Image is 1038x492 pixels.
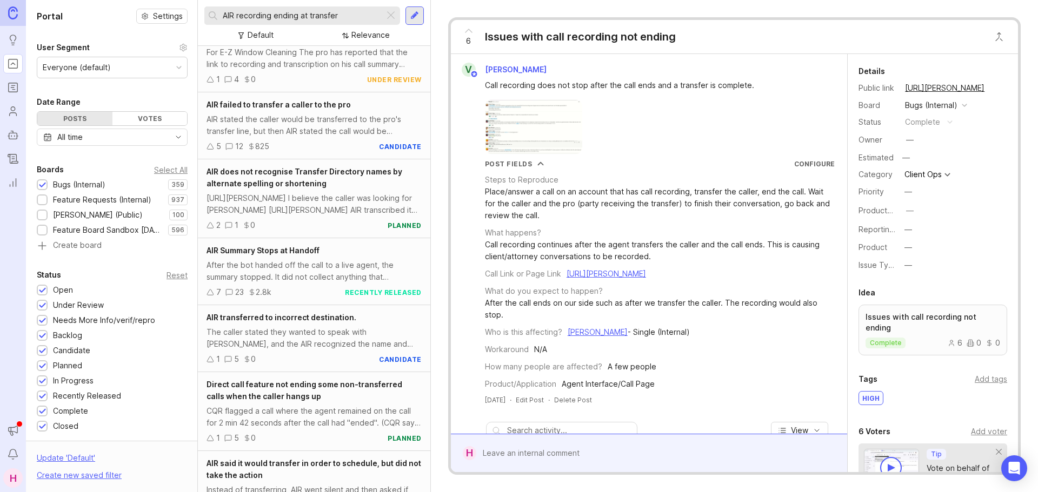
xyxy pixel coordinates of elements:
[207,259,422,283] div: After the bot handed off the call to a live agent, the summary stopped. It did not collect anythi...
[455,63,555,77] a: V[PERSON_NAME]
[902,81,988,95] a: [URL][PERSON_NAME]
[154,167,188,173] div: Select All
[510,395,511,405] div: ·
[170,133,187,141] svg: toggle icon
[216,140,221,152] div: 5
[345,288,422,297] div: recently released
[167,272,188,278] div: Reset
[975,373,1007,385] div: Add tags
[207,326,422,350] div: The caller stated they wanted to speak with [PERSON_NAME], and the AIR recognized the name and no...
[485,361,602,373] div: How many people are affected?
[207,46,422,70] div: For E-Z Window Cleaning The pro has reported that the link to recording and transcription on his ...
[53,360,82,372] div: Planned
[485,174,558,186] div: Steps to Reproduce
[235,219,238,231] div: 1
[251,353,256,365] div: 0
[859,187,884,196] label: Priority
[251,432,256,444] div: 0
[248,29,274,41] div: Default
[367,75,422,84] div: under review
[859,116,896,128] div: Status
[216,353,220,365] div: 1
[463,446,476,460] div: H
[3,54,23,73] a: Portal
[53,284,73,296] div: Open
[485,186,835,221] div: Place/answer a call on an account that has call recording, transfer the caller, end the call. Wai...
[198,372,430,451] a: Direct call feature not ending some non-transferred calls when the caller hangs upCQR flagged a c...
[485,326,562,338] div: Who is this affecting?
[3,78,23,97] a: Roadmaps
[234,353,239,365] div: 5
[859,206,916,215] label: ProductboardID
[899,151,913,165] div: —
[57,131,83,143] div: All time
[1001,455,1027,481] div: Open Intercom Messenger
[485,297,835,321] div: After the call ends on our side such as after we transfer the caller. The recording would also stop.
[207,113,422,137] div: AIR stated the caller would be transferred to the pro's transfer line, but then AIR stated the ca...
[485,29,676,44] div: Issues with call recording not ending
[171,180,184,189] p: 359
[53,209,143,221] div: [PERSON_NAME] (Public)
[53,194,151,206] div: Feature Requests (Internal)
[3,444,23,464] button: Notifications
[988,26,1010,48] button: Close button
[562,378,655,390] div: Agent Interface/Call Page
[112,112,188,125] div: Votes
[53,179,105,191] div: Bugs (Internal)
[870,339,901,347] p: complete
[485,268,561,280] div: Call Link or Page Link
[859,242,887,252] label: Product
[906,205,914,217] div: —
[351,29,390,41] div: Relevance
[53,390,121,402] div: Recently Released
[37,96,81,109] div: Date Range
[859,286,875,299] div: Idea
[859,260,898,269] label: Issue Type
[223,10,380,22] input: Search...
[37,112,112,125] div: Posts
[53,345,90,356] div: Candidate
[207,380,402,401] span: Direct call feature not ending some non-transferred calls when the caller hangs up
[608,361,656,373] div: A few people
[251,73,256,85] div: 0
[554,395,592,405] div: Delete Post
[906,134,914,146] div: —
[927,462,996,486] div: Vote on behalf of your users
[216,219,221,231] div: 2
[485,159,544,169] button: Post Fields
[859,99,896,111] div: Board
[207,192,422,216] div: [URL][PERSON_NAME] I believe the caller was looking for [PERSON_NAME] [URL][PERSON_NAME] AIR tran...
[153,11,183,22] span: Settings
[485,227,541,239] div: What happens?
[172,211,184,219] p: 100
[971,426,1007,437] div: Add voter
[37,268,61,281] div: Status
[3,468,23,488] div: H
[568,327,628,336] a: [PERSON_NAME]
[470,70,478,78] img: member badge
[462,63,476,77] div: V
[905,116,940,128] div: complete
[37,41,90,54] div: User Segment
[136,9,188,24] button: Settings
[859,65,885,78] div: Details
[859,154,894,161] div: Estimated
[235,140,243,152] div: 12
[485,395,505,405] a: [DATE]
[53,299,104,311] div: Under Review
[485,396,505,404] time: [DATE]
[255,140,269,152] div: 825
[207,167,402,188] span: AIR does not recognise Transfer Directory names by alternate spelling or shortening
[8,6,18,19] img: Canny Home
[207,313,356,322] span: AIR transferred to incorrect destination.
[794,160,835,168] a: Configure
[216,432,220,444] div: 1
[485,343,529,355] div: Workaround
[859,82,896,94] div: Public link
[37,241,188,251] a: Create board
[388,434,422,443] div: planned
[3,149,23,169] a: Changelog
[568,326,690,338] div: - Single (Internal)
[53,329,82,341] div: Backlog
